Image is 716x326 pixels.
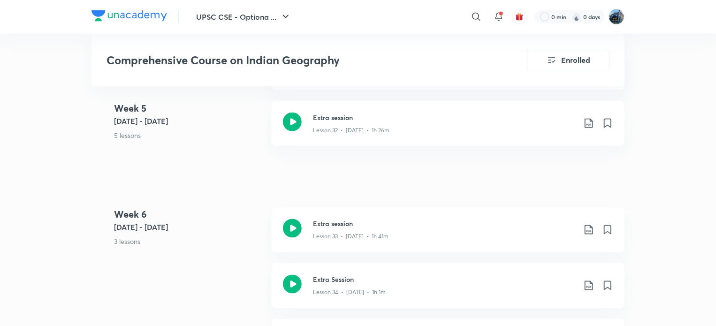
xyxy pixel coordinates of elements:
h4: Week 6 [114,208,264,222]
h5: [DATE] - [DATE] [114,115,264,127]
img: I A S babu [609,9,625,25]
img: avatar [515,13,524,21]
img: streak [572,12,581,22]
p: 3 lessons [114,237,264,247]
a: Extra sessionLesson 33 • [DATE] • 1h 41m [272,208,625,264]
a: Company Logo [91,10,167,24]
p: Lesson 33 • [DATE] • 1h 41m [313,233,388,241]
button: Enrolled [527,49,609,71]
h5: [DATE] - [DATE] [114,222,264,233]
h3: Extra session [313,113,576,122]
p: Lesson 32 • [DATE] • 1h 26m [313,126,389,135]
img: Company Logo [91,10,167,22]
button: avatar [512,9,527,24]
h3: Comprehensive Course on Indian Geography [107,53,474,67]
a: Extra SessionLesson 34 • [DATE] • 1h 1m [272,264,625,319]
h3: Extra session [313,219,576,229]
p: 5 lessons [114,130,264,140]
h3: Extra Session [313,275,576,285]
button: UPSC CSE - Optiona ... [190,8,297,26]
h4: Week 5 [114,101,264,115]
p: Lesson 34 • [DATE] • 1h 1m [313,288,386,297]
a: Extra sessionLesson 32 • [DATE] • 1h 26m [272,101,625,157]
